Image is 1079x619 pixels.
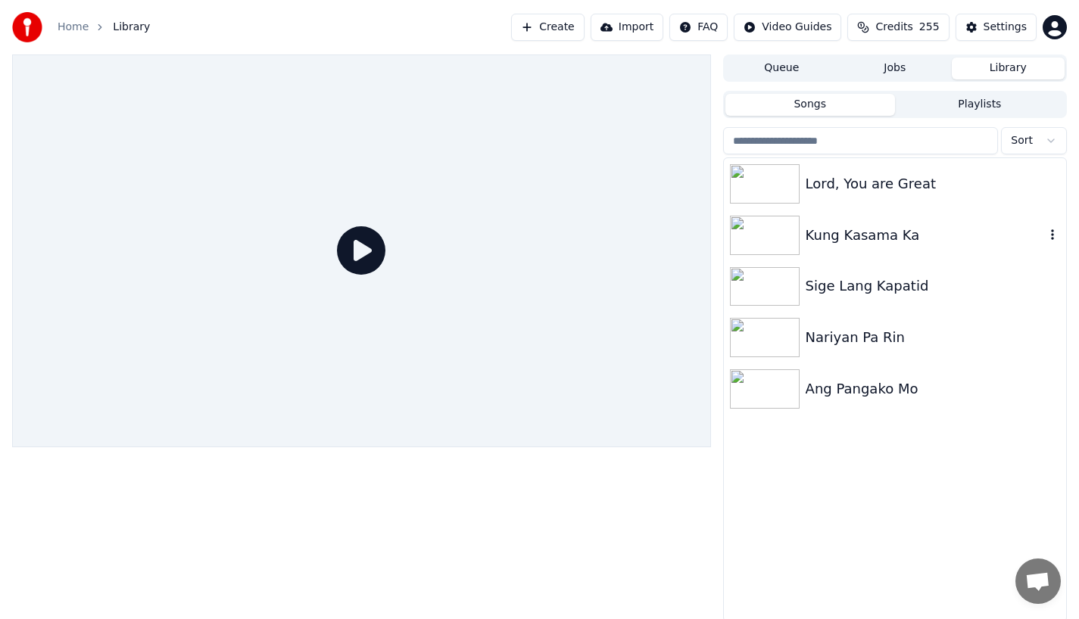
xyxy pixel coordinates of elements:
button: Library [952,58,1065,79]
button: Jobs [838,58,951,79]
button: Create [511,14,585,41]
div: Sige Lang Kapatid [806,275,1060,297]
button: Video Guides [734,14,841,41]
nav: breadcrumb [58,20,150,35]
span: Sort [1011,133,1033,148]
button: Credits255 [847,14,949,41]
button: Playlists [895,94,1065,116]
button: FAQ [669,14,728,41]
span: 255 [919,20,940,35]
div: Kung Kasama Ka [806,225,1045,246]
button: Queue [725,58,838,79]
div: Lord, You are Great [806,173,1060,194]
button: Songs [725,94,895,116]
button: Import [591,14,663,41]
img: youka [12,12,42,42]
div: Open chat [1015,558,1061,604]
button: Settings [956,14,1037,41]
span: Library [113,20,150,35]
div: Ang Pangako Mo [806,378,1060,400]
a: Home [58,20,89,35]
span: Credits [875,20,912,35]
div: Settings [984,20,1027,35]
div: Nariyan Pa Rin [806,327,1060,348]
